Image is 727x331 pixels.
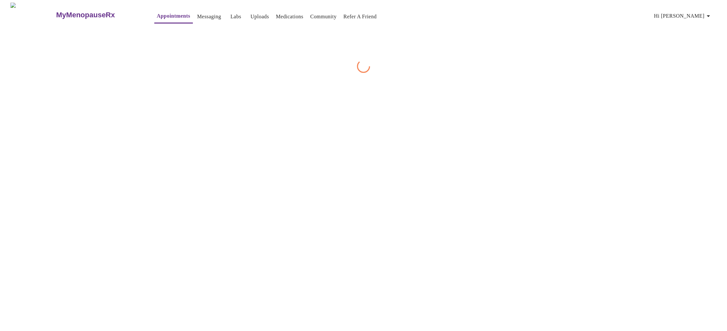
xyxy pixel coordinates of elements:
h3: MyMenopauseRx [56,11,115,19]
a: Refer a Friend [344,12,377,21]
button: Refer a Friend [341,10,380,23]
button: Labs [225,10,246,23]
img: MyMenopauseRx Logo [10,3,55,27]
a: Uploads [250,12,269,21]
button: Appointments [154,9,193,24]
span: Hi [PERSON_NAME] [654,11,712,21]
button: Uploads [248,10,272,23]
button: Messaging [194,10,224,23]
a: Community [310,12,337,21]
button: Medications [273,10,306,23]
a: MyMenopauseRx [55,4,141,26]
a: Appointments [157,11,190,21]
button: Community [308,10,339,23]
a: Medications [276,12,303,21]
button: Hi [PERSON_NAME] [651,9,715,23]
a: Messaging [197,12,221,21]
a: Labs [230,12,241,21]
